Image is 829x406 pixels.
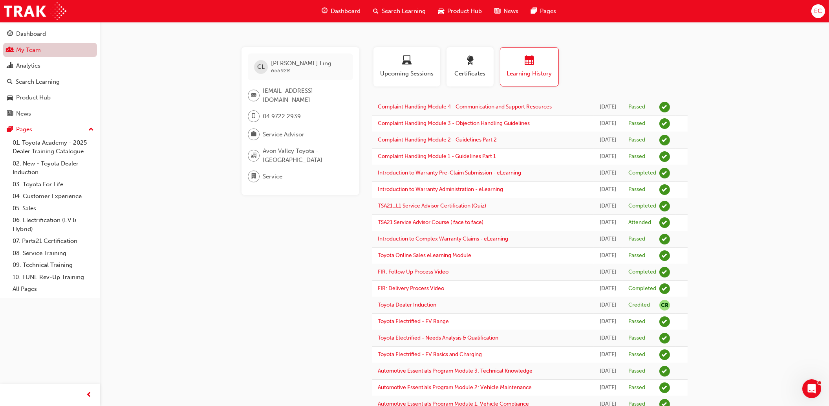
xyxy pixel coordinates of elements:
[628,252,645,259] div: Passed
[7,31,13,38] span: guage-icon
[3,25,97,122] button: DashboardMy TeamAnalyticsSearch LearningProduct HubNews
[315,3,367,19] a: guage-iconDashboard
[9,283,97,295] a: All Pages
[378,235,508,242] a: Introduction to Complex Warranty Claims - eLearning
[628,120,645,127] div: Passed
[16,61,40,70] div: Analytics
[659,234,670,244] span: learningRecordVerb_PASS-icon
[251,90,256,101] span: email-icon
[628,219,651,226] div: Attended
[659,201,670,211] span: learningRecordVerb_COMPLETE-icon
[3,27,97,41] a: Dashboard
[659,102,670,112] span: learningRecordVerb_PASS-icon
[600,185,617,194] div: Wed Jul 02 2025 10:43:04 GMT+0800 (Australian Western Standard Time)
[659,184,670,195] span: learningRecordVerb_PASS-icon
[600,152,617,161] div: Wed Sep 10 2025 14:53:20 GMT+0800 (Australian Western Standard Time)
[600,268,617,277] div: Thu Apr 17 2025 11:17:31 GMT+0800 (Australian Western Standard Time)
[263,112,301,121] span: 04 9722 2939
[600,251,617,260] div: Wed May 07 2025 15:39:12 GMT+0800 (Australian Western Standard Time)
[378,252,471,259] a: Toyota Online Sales eLearning Module
[628,235,645,243] div: Passed
[628,301,650,309] div: Credited
[452,69,488,78] span: Certificates
[3,122,97,137] button: Pages
[16,77,60,86] div: Search Learning
[447,47,494,86] button: Certificates
[628,285,656,292] div: Completed
[16,93,51,102] div: Product Hub
[600,136,617,145] div: Wed Sep 10 2025 15:06:15 GMT+0800 (Australian Western Standard Time)
[814,7,822,16] span: EC
[600,383,617,392] div: Wed Mar 05 2025 11:14:24 GMT+0800 (Australian Western Standard Time)
[402,56,412,66] span: laptop-icon
[659,118,670,129] span: learningRecordVerb_PASS-icon
[802,379,821,398] iframe: Intercom live chat
[378,202,486,209] a: TSA21_L1 Service Advisor Certification (Quiz)
[322,6,328,16] span: guage-icon
[628,153,645,160] div: Passed
[378,120,530,127] a: Complaint Handling Module 3 - Objection Handling Guidelines
[531,6,537,16] span: pages-icon
[9,137,97,158] a: 01. Toyota Academy - 2025 Dealer Training Catalogue
[465,56,475,66] span: award-icon
[7,79,13,86] span: search-icon
[378,318,449,325] a: Toyota Electrified - EV Range
[9,271,97,283] a: 10. TUNE Rev-Up Training
[600,202,617,211] div: Thu Jun 26 2025 14:20:56 GMT+0800 (Australian Western Standard Time)
[271,67,290,74] span: 655928
[251,171,256,182] span: department-icon
[3,90,97,105] a: Product Hub
[251,151,256,161] span: organisation-icon
[600,235,617,244] div: Mon Jun 16 2025 20:34:18 GMT+0800 (Australian Western Standard Time)
[659,349,670,360] span: learningRecordVerb_PASS-icon
[378,103,552,110] a: Complaint Handling Module 4 - Communication and Support Resources
[432,3,488,19] a: car-iconProduct Hub
[3,75,97,89] a: Search Learning
[86,390,92,400] span: prev-icon
[88,125,94,135] span: up-icon
[659,267,670,277] span: learningRecordVerb_COMPLETE-icon
[628,186,645,193] div: Passed
[378,136,497,143] a: Complaint Handling Module 2 - Guidelines Part 2
[600,317,617,326] div: Thu Mar 06 2025 15:39:50 GMT+0800 (Australian Western Standard Time)
[628,318,645,325] div: Passed
[378,219,483,226] a: TSA21 Service Advisor Course ( face to face)
[628,169,656,177] div: Completed
[378,334,498,341] a: Toyota Electrified - Needs Analysis & Qualification
[438,6,444,16] span: car-icon
[659,217,670,228] span: learningRecordVerb_ATTEND-icon
[447,7,482,16] span: Product Hub
[494,6,500,16] span: news-icon
[659,250,670,261] span: learningRecordVerb_PASS-icon
[7,110,13,118] span: news-icon
[659,333,670,344] span: learningRecordVerb_PASS-icon
[16,29,46,39] div: Dashboard
[506,69,553,78] span: Learning History
[378,169,521,176] a: Introduction to Warranty Pre-Claim Submission - eLearning
[378,367,533,374] a: Automotive Essentials Program Module 3: Technical Knowledge
[600,103,617,112] div: Wed Sep 10 2025 15:30:37 GMT+0800 (Australian Western Standard Time)
[7,126,13,133] span: pages-icon
[263,147,347,164] span: Avon Valley Toyota - [GEOGRAPHIC_DATA]
[540,7,556,16] span: Pages
[659,300,670,310] span: null-icon
[628,268,656,276] div: Completed
[600,218,617,227] div: Tue Jun 17 2025 09:00:00 GMT+0800 (Australian Western Standard Time)
[525,3,562,19] a: pages-iconPages
[7,62,13,70] span: chart-icon
[488,3,525,19] a: news-iconNews
[659,151,670,162] span: learningRecordVerb_PASS-icon
[628,136,645,144] div: Passed
[600,284,617,293] div: Wed Apr 16 2025 12:41:13 GMT+0800 (Australian Western Standard Time)
[251,129,256,140] span: briefcase-icon
[659,283,670,294] span: learningRecordVerb_COMPLETE-icon
[257,62,265,72] span: CL
[4,2,66,20] img: Trak
[263,130,304,139] span: Service Advisor
[525,56,534,66] span: calendar-icon
[263,86,347,104] span: [EMAIL_ADDRESS][DOMAIN_NAME]
[251,111,256,121] span: mobile-icon
[628,103,645,111] div: Passed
